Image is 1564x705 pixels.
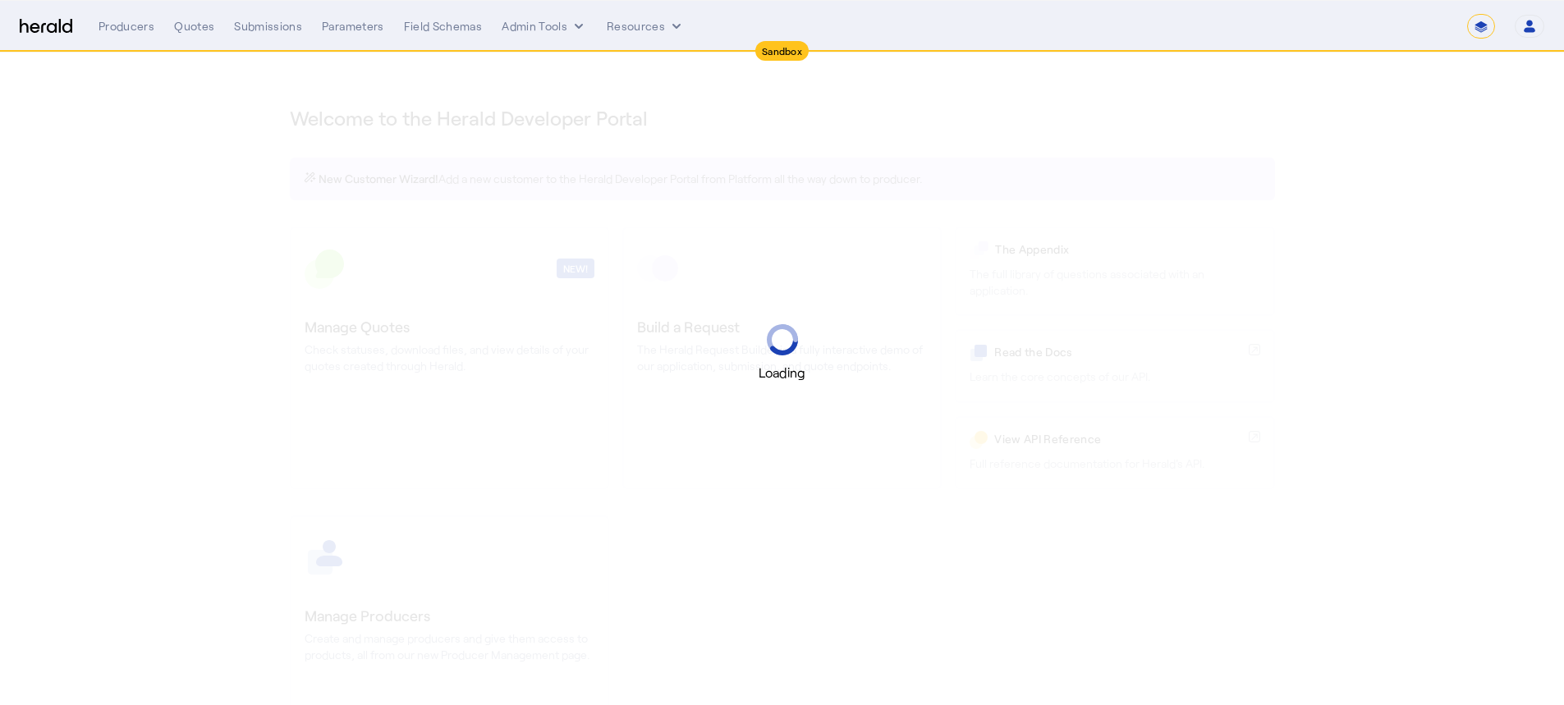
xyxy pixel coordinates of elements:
button: internal dropdown menu [502,18,587,34]
div: Sandbox [755,41,809,61]
button: Resources dropdown menu [607,18,685,34]
div: Parameters [322,18,384,34]
div: Producers [99,18,154,34]
div: Quotes [174,18,214,34]
div: Submissions [234,18,302,34]
div: Field Schemas [404,18,483,34]
img: Herald Logo [20,19,72,34]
